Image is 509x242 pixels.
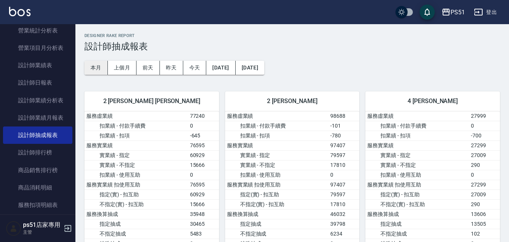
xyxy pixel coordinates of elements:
td: 指定(實) - 扣互助 [225,190,329,199]
td: 97407 [328,140,359,150]
td: 27009 [469,190,500,199]
td: 扣業績 - 付款手續費 [365,121,469,131]
td: 指定(實) - 扣互助 [365,190,469,199]
img: Person [6,221,21,236]
p: 主管 [23,229,61,236]
td: 不指定抽成 [225,229,329,239]
td: 102 [469,229,500,239]
td: 0 [188,121,219,131]
td: 實業績 - 不指定 [365,160,469,170]
a: 單一服務項目查詢 [3,214,72,231]
td: 290 [469,160,500,170]
td: 扣業績 - 扣項 [365,131,469,140]
a: 設計師排行榜 [3,144,72,161]
a: 設計師業績表 [3,57,72,74]
a: 設計師日報表 [3,74,72,91]
td: 扣業績 - 付款手續費 [84,121,188,131]
td: 0 [469,121,500,131]
td: 扣業績 - 使用互助 [225,170,329,180]
td: 服務實業績 扣使用互助 [84,180,188,190]
td: 15666 [188,160,219,170]
td: 27999 [469,111,500,121]
td: 17810 [328,160,359,170]
td: 13505 [469,219,500,229]
button: 前天 [136,61,160,75]
a: 服務扣項明細表 [3,196,72,214]
td: 服務實業績 扣使用互助 [365,180,469,190]
td: 79597 [328,150,359,160]
td: 實業績 - 指定 [225,150,329,160]
td: 服務換算抽成 [365,209,469,219]
td: 服務虛業績 [365,111,469,121]
td: 扣業績 - 使用互助 [365,170,469,180]
a: 營業統計分析表 [3,22,72,39]
a: 設計師業績月報表 [3,109,72,126]
td: 服務實業績 [365,140,469,150]
td: -101 [328,121,359,131]
td: 實業績 - 不指定 [84,160,188,170]
td: 指定抽成 [225,219,329,229]
button: [DATE] [206,61,235,75]
td: 27009 [469,150,500,160]
h2: Designer Rake Report [84,33,500,38]
a: 商品銷售排行榜 [3,162,72,179]
td: -780 [328,131,359,140]
td: 扣業績 - 付款手續費 [225,121,329,131]
td: 不指定抽成 [84,229,188,239]
button: 上個月 [108,61,136,75]
td: 76595 [188,180,219,190]
td: 27299 [469,180,500,190]
td: 服務實業績 [225,140,329,150]
button: save [420,5,435,20]
td: -700 [469,131,500,140]
td: 實業績 - 指定 [84,150,188,160]
td: 服務換算抽成 [225,209,329,219]
h3: 設計師抽成報表 [84,41,500,52]
td: 290 [469,199,500,209]
td: 指定抽成 [84,219,188,229]
button: 本月 [84,61,108,75]
td: 服務實業績 [84,140,188,150]
td: 6234 [328,229,359,239]
td: 98688 [328,111,359,121]
span: 4 [PERSON_NAME] [374,97,491,105]
a: 商品消耗明細 [3,179,72,196]
td: 0 [469,170,500,180]
td: 0 [188,170,219,180]
td: 扣業績 - 扣項 [84,131,188,140]
td: 不指定(實) - 扣互助 [225,199,329,209]
h5: ps51店家專用 [23,221,61,229]
td: 實業績 - 不指定 [225,160,329,170]
td: 5483 [188,229,219,239]
td: -645 [188,131,219,140]
img: Logo [9,7,31,16]
button: PS51 [438,5,468,20]
a: 設計師抽成報表 [3,126,72,144]
td: 服務實業績 扣使用互助 [225,180,329,190]
td: 60929 [188,190,219,199]
td: 17810 [328,199,359,209]
a: 設計師業績分析表 [3,92,72,109]
a: 營業項目月分析表 [3,39,72,57]
td: 服務虛業績 [225,111,329,121]
td: 不指定(實) - 扣互助 [84,199,188,209]
button: 昨天 [160,61,183,75]
td: 39798 [328,219,359,229]
td: 指定(實) - 扣互助 [84,190,188,199]
td: 不指定抽成 [365,229,469,239]
td: 76595 [188,140,219,150]
td: 13606 [469,209,500,219]
td: 服務虛業績 [84,111,188,121]
td: 27299 [469,140,500,150]
button: 今天 [183,61,207,75]
td: 0 [328,170,359,180]
td: 扣業績 - 扣項 [225,131,329,140]
td: 不指定(實) - 扣互助 [365,199,469,209]
td: 扣業績 - 使用互助 [84,170,188,180]
td: 97407 [328,180,359,190]
span: 2 [PERSON_NAME] [PERSON_NAME] [94,97,210,105]
td: 60929 [188,150,219,160]
td: 35948 [188,209,219,219]
td: 指定抽成 [365,219,469,229]
td: 30465 [188,219,219,229]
